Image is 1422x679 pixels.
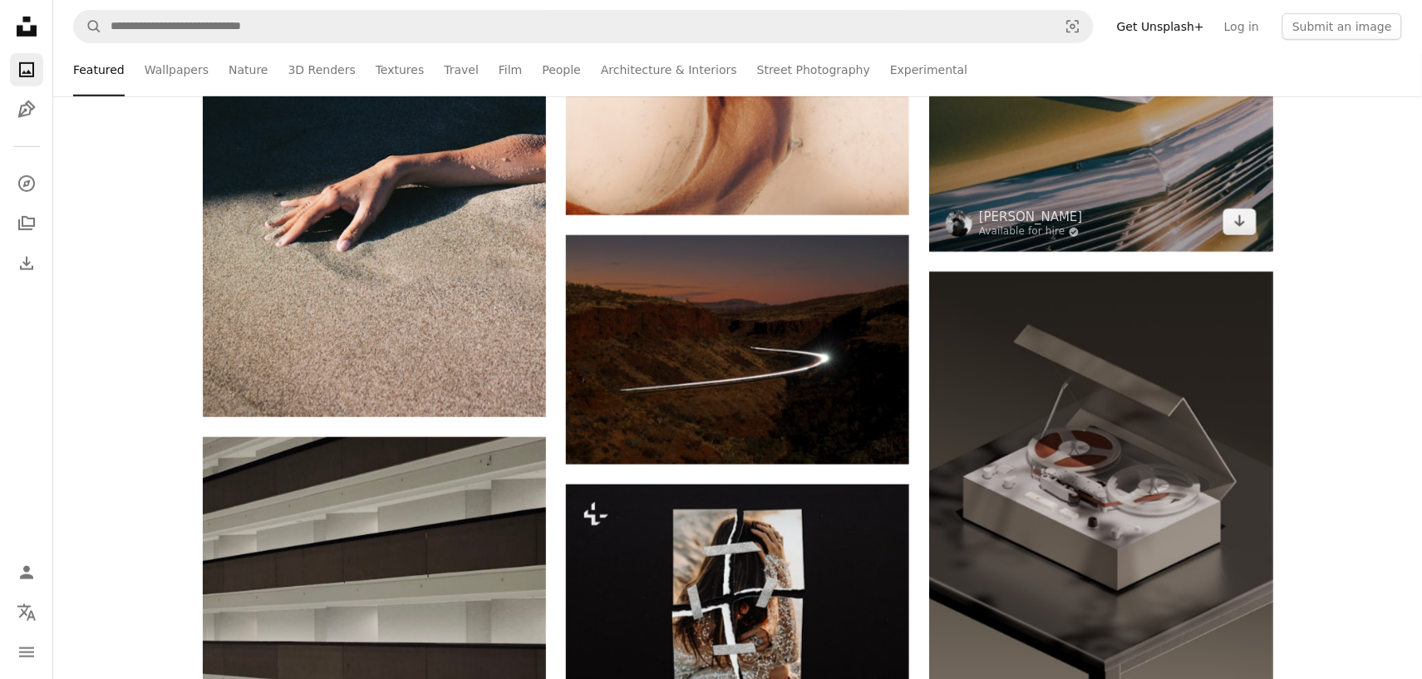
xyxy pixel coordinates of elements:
a: Travel [444,43,479,96]
a: Film [499,43,522,96]
a: Hand emerging from dark sand under sunlight [203,180,546,195]
button: Language [10,596,43,629]
a: Street Photography [757,43,870,96]
img: Go to Bruno Guerrero's profile [946,210,972,237]
a: Experimental [890,43,967,96]
button: Search Unsplash [74,11,102,42]
a: Explore [10,167,43,200]
a: Download [1223,209,1257,235]
a: Photos [10,53,43,86]
a: Log in / Sign up [10,556,43,589]
button: Menu [10,636,43,669]
a: Download History [10,247,43,280]
button: Submit an image [1282,13,1402,40]
a: 3D Renders [288,43,356,96]
a: People [543,43,582,96]
a: Home — Unsplash [10,10,43,47]
a: Illustrations [10,93,43,126]
a: Log in [1214,13,1269,40]
a: Nature [229,43,268,96]
form: Find visuals sitewide [73,10,1094,43]
button: Visual search [1053,11,1093,42]
a: Car light trails through a canyon at dusk [566,342,909,357]
a: Architecture & Interiors [601,43,737,96]
a: Available for hire [979,225,1083,239]
a: Wallpapers [145,43,209,96]
img: Car light trails through a canyon at dusk [566,235,909,464]
a: Vintage reel-to-reel tape recorder with open cover [929,479,1272,494]
a: Torn photograph of a woman taped together [566,591,909,606]
a: Collections [10,207,43,240]
a: Get Unsplash+ [1107,13,1214,40]
a: Textures [376,43,425,96]
a: [PERSON_NAME] [979,209,1083,225]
